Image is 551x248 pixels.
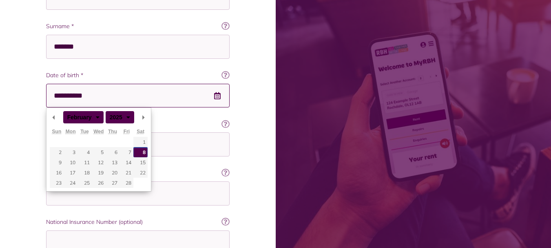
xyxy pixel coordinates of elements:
[64,157,77,168] button: 10
[92,147,106,157] button: 5
[77,147,91,157] button: 4
[106,157,119,168] button: 13
[124,129,130,134] abbr: Friday
[46,22,230,31] label: Surname *
[119,178,133,188] button: 28
[50,147,64,157] button: 2
[64,168,77,178] button: 17
[92,178,106,188] button: 26
[106,111,134,123] div: 2025
[106,178,119,188] button: 27
[137,129,144,134] abbr: Saturday
[46,218,230,226] label: National Insurance Number (optional)
[119,168,133,178] button: 21
[119,147,133,157] button: 7
[77,178,91,188] button: 25
[93,129,104,134] abbr: Wednesday
[139,111,148,123] button: Next Month
[106,147,119,157] button: 6
[119,157,133,168] button: 14
[52,129,62,134] abbr: Sunday
[46,71,230,80] label: Date of birth *
[80,129,89,134] abbr: Tuesday
[77,157,91,168] button: 11
[133,168,147,178] button: 22
[133,157,147,168] button: 15
[50,168,64,178] button: 16
[106,168,119,178] button: 20
[77,168,91,178] button: 18
[108,129,117,134] abbr: Thursday
[50,111,58,123] button: Previous Month
[63,111,104,123] div: February
[46,84,230,108] input: Use the arrow keys to pick a date
[133,137,147,147] button: 1
[64,147,77,157] button: 3
[92,168,106,178] button: 19
[50,157,64,168] button: 9
[50,178,64,188] button: 23
[92,157,106,168] button: 12
[64,178,77,188] button: 24
[66,129,76,134] abbr: Monday
[133,147,147,157] button: 8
